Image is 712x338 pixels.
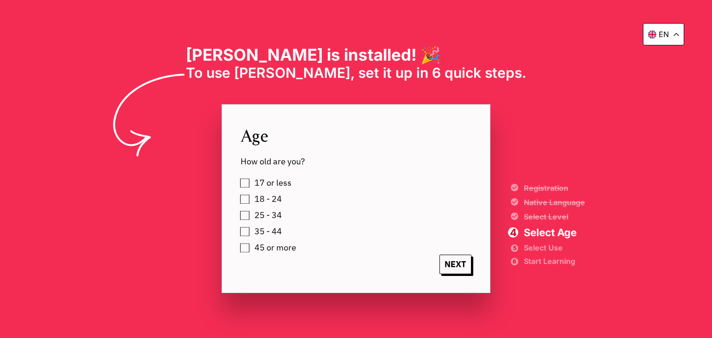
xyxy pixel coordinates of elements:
span: Select Level [524,213,585,220]
span: Select Age [524,227,585,238]
p: en [659,30,669,39]
span: NEXT [439,255,471,274]
span: 35 - 44 [254,227,282,236]
span: 17 or less [254,178,292,188]
span: Age [241,123,471,147]
span: How old are you? [241,156,471,167]
h1: [PERSON_NAME] is installed! 🎉 [186,45,527,64]
span: To use [PERSON_NAME], set it up in 6 quick steps. [186,64,527,81]
span: Registration [524,184,585,192]
span: 25 - 34 [254,211,282,220]
span: Native Language [524,199,585,206]
span: 18 - 24 [254,194,282,204]
span: Start Learning [524,258,585,264]
span: Select Use [524,244,585,251]
span: 45 or more [254,243,296,252]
